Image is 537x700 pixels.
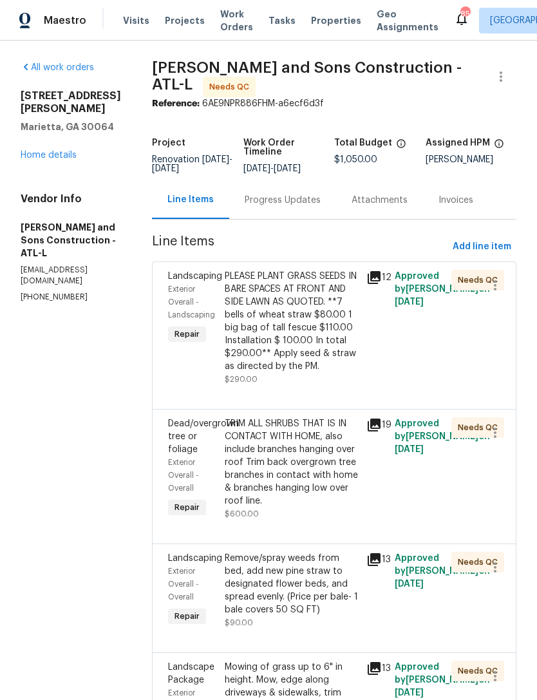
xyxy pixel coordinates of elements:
[21,292,121,303] p: [PHONE_NUMBER]
[168,567,199,601] span: Exterior Overall - Overall
[396,138,406,155] span: The total cost of line items that have been proposed by Opendoor. This sum includes line items th...
[220,8,253,33] span: Work Orders
[395,298,424,307] span: [DATE]
[494,138,504,155] span: The hpm assigned to this work order.
[426,155,517,164] div: [PERSON_NAME]
[426,138,490,147] h5: Assigned HPM
[152,164,179,173] span: [DATE]
[152,155,232,173] span: Renovation
[395,554,490,589] span: Approved by [PERSON_NAME] on
[225,417,359,507] div: TRIM ALL SHRUBS THAT IS IN CONTACT WITH HOME, also include branches hanging over roof Trim back o...
[460,8,469,21] div: 85
[225,619,253,627] span: $90.00
[377,8,438,33] span: Geo Assignments
[366,270,387,285] div: 12
[169,328,205,341] span: Repair
[225,510,259,518] span: $600.00
[395,445,424,454] span: [DATE]
[458,274,503,287] span: Needs QC
[168,459,199,492] span: Exterior Overall - Overall
[168,554,222,563] span: Landscaping
[21,63,94,72] a: All work orders
[21,265,121,287] p: [EMAIL_ADDRESS][DOMAIN_NAME]
[152,155,232,173] span: -
[169,501,205,514] span: Repair
[334,155,377,164] span: $1,050.00
[21,193,121,205] h4: Vendor Info
[395,272,490,307] span: Approved by [PERSON_NAME] on
[352,194,408,207] div: Attachments
[243,164,270,173] span: [DATE]
[458,556,503,569] span: Needs QC
[168,419,239,454] span: Dead/overgrown tree or foliage
[152,235,447,259] span: Line Items
[152,60,462,92] span: [PERSON_NAME] and Sons Construction - ATL-L
[123,14,149,27] span: Visits
[165,14,205,27] span: Projects
[169,610,205,623] span: Repair
[366,661,387,676] div: 13
[168,285,215,319] span: Exterior Overall - Landscaping
[395,580,424,589] span: [DATE]
[168,272,222,281] span: Landscaping
[21,151,77,160] a: Home details
[168,663,214,685] span: Landscape Package
[395,688,424,697] span: [DATE]
[438,194,473,207] div: Invoices
[395,663,490,697] span: Approved by [PERSON_NAME] on
[21,90,121,115] h2: [STREET_ADDRESS][PERSON_NAME]
[202,155,229,164] span: [DATE]
[268,16,296,25] span: Tasks
[21,221,121,260] h5: [PERSON_NAME] and Sons Construction - ATL-L
[21,120,121,133] h5: Marietta, GA 30064
[334,138,392,147] h5: Total Budget
[274,164,301,173] span: [DATE]
[458,421,503,434] span: Needs QC
[167,193,214,206] div: Line Items
[225,375,258,383] span: $290.00
[225,270,359,373] div: PLEASE PLANT GRASS SEEDS IN BARE SPACES AT FRONT AND SIDE LAWN AS QUOTED. **7 bells of wheat stra...
[458,665,503,677] span: Needs QC
[44,14,86,27] span: Maestro
[243,138,335,156] h5: Work Order Timeline
[225,552,359,616] div: Remove/spray weeds from bed, add new pine straw to designated flower beds, and spread evenly. (Pr...
[311,14,361,27] span: Properties
[366,552,387,567] div: 13
[152,97,516,110] div: 6AE9NPR886FHM-a6ecf6d3f
[243,164,301,173] span: -
[447,235,516,259] button: Add line item
[366,417,387,433] div: 19
[152,138,185,147] h5: Project
[453,239,511,255] span: Add line item
[395,419,490,454] span: Approved by [PERSON_NAME] on
[152,99,200,108] b: Reference:
[209,80,254,93] span: Needs QC
[245,194,321,207] div: Progress Updates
